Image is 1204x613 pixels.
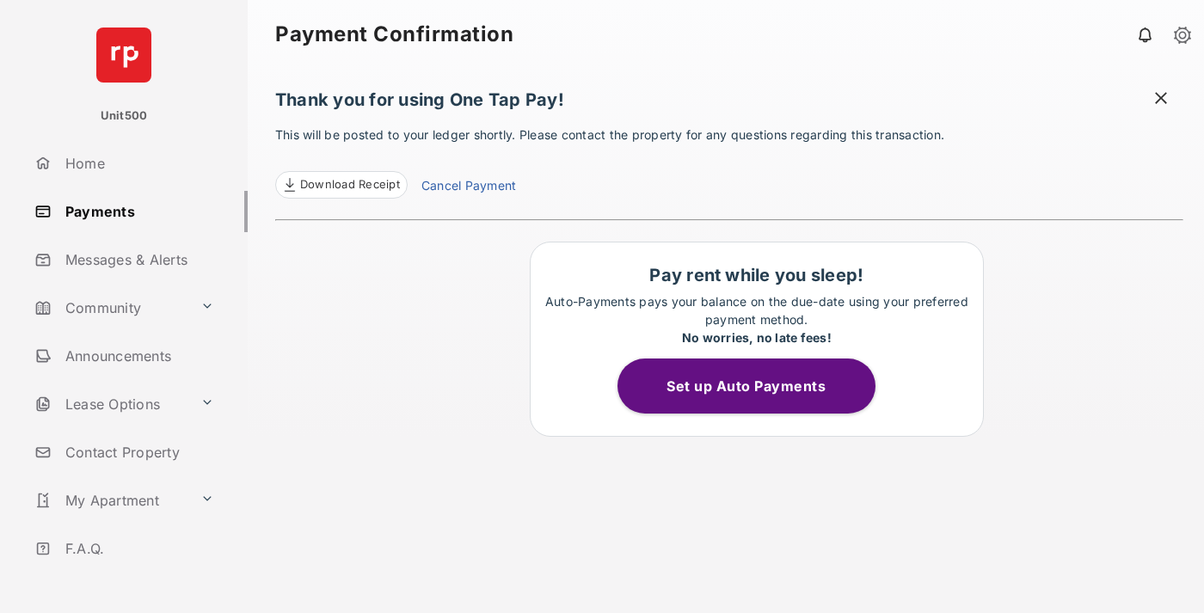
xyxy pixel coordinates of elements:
a: Payments [28,191,248,232]
a: Lease Options [28,383,193,425]
a: Contact Property [28,432,248,473]
a: Messages & Alerts [28,239,248,280]
a: Announcements [28,335,248,377]
p: Auto-Payments pays your balance on the due-date using your preferred payment method. [539,292,974,346]
h1: Pay rent while you sleep! [539,265,974,285]
a: My Apartment [28,480,193,521]
button: Set up Auto Payments [617,359,875,414]
a: Home [28,143,248,184]
strong: Payment Confirmation [275,24,513,45]
a: Community [28,287,193,328]
h1: Thank you for using One Tap Pay! [275,89,1183,119]
img: svg+xml;base64,PHN2ZyB4bWxucz0iaHR0cDovL3d3dy53My5vcmcvMjAwMC9zdmciIHdpZHRoPSI2NCIgaGVpZ2h0PSI2NC... [96,28,151,83]
p: This will be posted to your ledger shortly. Please contact the property for any questions regardi... [275,126,1183,199]
a: Download Receipt [275,171,408,199]
p: Unit500 [101,107,148,125]
a: F.A.Q. [28,528,248,569]
a: Cancel Payment [421,176,516,199]
a: Set up Auto Payments [617,377,896,395]
div: No worries, no late fees! [539,328,974,346]
span: Download Receipt [300,176,400,193]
